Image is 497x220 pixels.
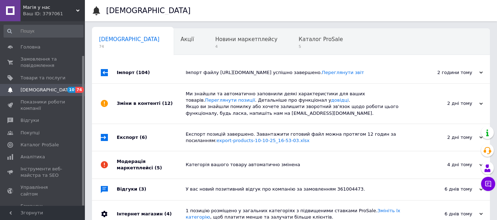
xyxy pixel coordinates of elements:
span: Товари та послуги [21,75,65,81]
span: [DEMOGRAPHIC_DATA] [21,87,73,93]
span: Управління сайтом [21,184,65,197]
div: 2 дні тому [412,134,483,141]
div: Імпорт файлу [URL][DOMAIN_NAME] успішно завершено. [186,69,412,76]
span: Каталог ProSale [299,36,343,43]
span: (3) [139,186,146,192]
span: 4 [215,44,277,49]
span: (6) [140,135,147,140]
div: Модерація маркетплейсі [117,151,186,178]
div: Експорт позицій завершено. Завантажити готовий файл можна протягом 12 годин за посиланням: [186,131,412,144]
span: Каталог ProSale [21,142,59,148]
span: Головна [21,44,40,50]
span: [DEMOGRAPHIC_DATA] [99,36,160,43]
h1: [DEMOGRAPHIC_DATA] [106,6,191,15]
span: (12) [162,101,173,106]
input: Пошук [4,25,83,38]
div: Експорт [117,124,186,151]
span: 74 [99,44,160,49]
span: 5 [299,44,343,49]
span: Покупці [21,130,40,136]
a: Змініть їх категорію [186,208,400,220]
span: Відгуки [21,117,39,124]
div: Імпорт [117,62,186,83]
span: Гаманець компанії [21,203,65,216]
div: У вас новий позитивний відгук про компанію за замовленням 361004473. [186,186,412,192]
a: Переглянути звіт [322,70,364,75]
span: Магія у нас [23,4,76,11]
a: export-products-10-10-25_16-53-03.xlsx [216,138,310,143]
span: Замовлення та повідомлення [21,56,65,69]
span: (104) [136,70,150,75]
span: 10 [67,87,75,93]
div: Ми знайшли та автоматично заповнили деякі характеристики для ваших товарів. . Детальніше про функ... [186,91,412,117]
button: Чат з покупцем [481,177,495,191]
span: Інструменти веб-майстра та SEO [21,166,65,179]
div: Зміни в контенті [117,84,186,124]
div: 4 дні тому [412,162,483,168]
span: Акції [181,36,194,43]
span: Аналітика [21,154,45,160]
a: Переглянути позиції [205,97,255,103]
div: Категорія вашого товару автоматично змінена [186,162,412,168]
div: 2 дні тому [412,100,483,107]
div: Ваш ID: 3797061 [23,11,85,17]
div: 2 години тому [412,69,483,76]
span: (4) [164,211,172,216]
div: Відгуки [117,179,186,200]
span: Новини маркетплейсу [215,36,277,43]
div: 6 днів тому [412,186,483,192]
a: довідці [331,97,349,103]
div: 6 днів тому [412,211,483,217]
span: (5) [155,165,162,170]
span: Показники роботи компанії [21,99,65,112]
span: 74 [75,87,83,93]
